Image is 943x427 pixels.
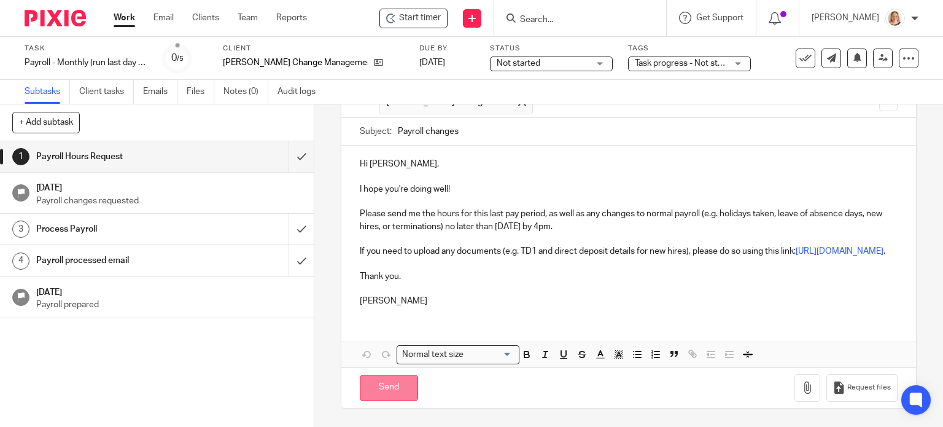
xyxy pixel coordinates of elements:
[847,383,891,393] span: Request files
[628,44,751,53] label: Tags
[36,299,301,311] p: Payroll prepared
[177,55,184,62] small: /5
[360,270,898,283] p: Thank you.
[238,12,258,24] a: Team
[399,12,441,25] span: Start timer
[187,80,214,104] a: Files
[36,195,301,207] p: Payroll changes requested
[497,59,540,68] span: Not started
[114,12,135,24] a: Work
[12,148,29,165] div: 1
[36,251,196,270] h1: Payroll processed email
[277,80,325,104] a: Audit logs
[223,80,268,104] a: Notes (0)
[12,221,29,238] div: 3
[360,245,898,257] p: If you need to upload any documents (e.g. TD1 and direct deposit details for new hires), please d...
[360,295,898,307] p: [PERSON_NAME]
[419,58,445,67] span: [DATE]
[379,9,448,28] div: Turner Change Management Inc - Payroll - Monthly (run last day of month)
[25,80,70,104] a: Subtasks
[360,158,898,170] p: Hi [PERSON_NAME],
[25,10,86,26] img: Pixie
[400,348,467,361] span: Normal text size
[36,147,196,166] h1: Payroll Hours Request
[192,12,219,24] a: Clients
[519,15,629,26] input: Search
[223,57,368,69] p: [PERSON_NAME] Change Management Inc
[635,59,751,68] span: Task progress - Not started + 1
[171,51,184,65] div: 0
[25,57,147,69] div: Payroll - Monthly (run last day of month)
[143,80,177,104] a: Emails
[360,125,392,138] label: Subject:
[360,208,898,233] p: Please send me the hours for this last pay period, as well as any changes to normal payroll (e.g....
[360,375,418,401] input: Send
[79,80,134,104] a: Client tasks
[36,283,301,299] h1: [DATE]
[696,14,743,22] span: Get Support
[826,374,898,402] button: Request files
[223,44,404,53] label: Client
[12,253,29,270] div: 4
[276,12,307,24] a: Reports
[468,348,512,361] input: Search for option
[36,179,301,194] h1: [DATE]
[36,220,196,238] h1: Process Payroll
[812,12,879,24] p: [PERSON_NAME]
[885,9,905,28] img: Screenshot%202025-09-16%20114050.png
[153,12,174,24] a: Email
[796,247,883,256] a: [URL][DOMAIN_NAME]
[360,183,898,195] p: I hope you're doing well!
[397,345,519,364] div: Search for option
[25,44,147,53] label: Task
[419,44,475,53] label: Due by
[12,112,80,133] button: + Add subtask
[490,44,613,53] label: Status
